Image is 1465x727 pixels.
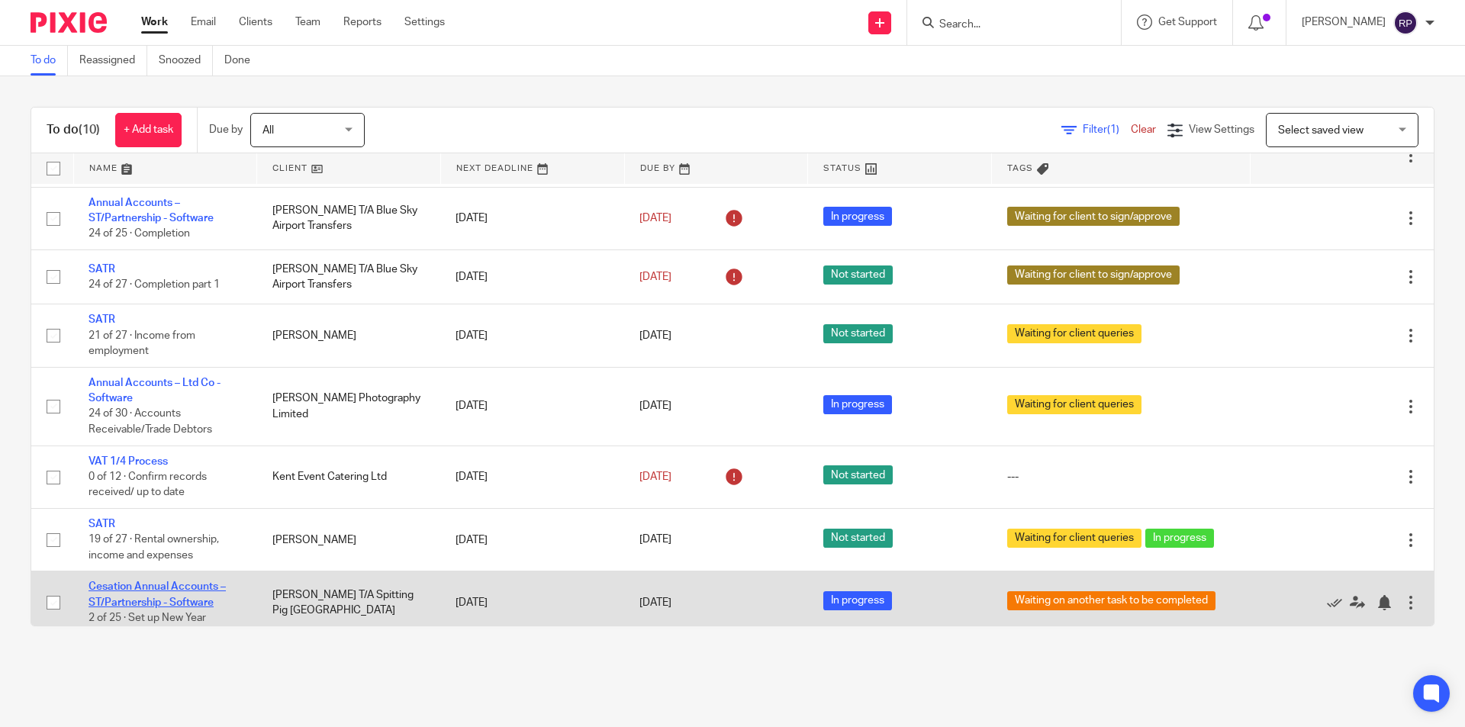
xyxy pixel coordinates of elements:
[257,508,441,571] td: [PERSON_NAME]
[262,125,274,136] span: All
[257,304,441,367] td: [PERSON_NAME]
[1007,591,1215,610] span: Waiting on another task to be completed
[639,597,671,608] span: [DATE]
[257,446,441,508] td: Kent Event Catering Ltd
[823,465,893,484] span: Not started
[440,446,624,508] td: [DATE]
[823,207,892,226] span: In progress
[1302,14,1386,30] p: [PERSON_NAME]
[89,535,219,561] span: 19 of 27 · Rental ownership, income and expenses
[1007,164,1033,172] span: Tags
[31,12,107,33] img: Pixie
[1007,207,1180,226] span: Waiting for client to sign/approve
[440,571,624,634] td: [DATE]
[47,122,100,138] h1: To do
[639,471,671,482] span: [DATE]
[79,46,147,76] a: Reassigned
[224,46,262,76] a: Done
[823,529,893,548] span: Not started
[89,264,115,275] a: SATR
[639,535,671,545] span: [DATE]
[938,18,1075,32] input: Search
[1007,395,1141,414] span: Waiting for client queries
[89,471,207,498] span: 0 of 12 · Confirm records received/ up to date
[1131,124,1156,135] a: Clear
[141,14,168,30] a: Work
[1083,124,1131,135] span: Filter
[1278,125,1364,136] span: Select saved view
[1107,124,1119,135] span: (1)
[79,124,100,136] span: (10)
[639,272,671,282] span: [DATE]
[89,378,221,404] a: Annual Accounts – Ltd Co - Software
[639,213,671,224] span: [DATE]
[639,330,671,341] span: [DATE]
[89,229,190,240] span: 24 of 25 · Completion
[115,113,182,147] a: + Add task
[1327,595,1350,610] a: Mark as done
[1189,124,1254,135] span: View Settings
[823,591,892,610] span: In progress
[440,187,624,249] td: [DATE]
[295,14,320,30] a: Team
[239,14,272,30] a: Clients
[89,581,226,607] a: Cesation Annual Accounts – ST/Partnership - Software
[257,571,441,634] td: [PERSON_NAME] T/A Spitting Pig [GEOGRAPHIC_DATA]
[1007,265,1180,285] span: Waiting for client to sign/approve
[823,265,893,285] span: Not started
[257,249,441,304] td: [PERSON_NAME] T/A Blue Sky Airport Transfers
[89,519,115,529] a: SATR
[89,330,195,357] span: 21 of 27 · Income from employment
[191,14,216,30] a: Email
[257,367,441,446] td: [PERSON_NAME] Photography Limited
[1007,469,1235,484] div: ---
[440,508,624,571] td: [DATE]
[209,122,243,137] p: Due by
[89,409,212,436] span: 24 of 30 · Accounts Receivable/Trade Debtors
[31,46,68,76] a: To do
[1007,324,1141,343] span: Waiting for client queries
[89,198,214,224] a: Annual Accounts – ST/Partnership - Software
[89,456,168,467] a: VAT 1/4 Process
[343,14,382,30] a: Reports
[1158,17,1217,27] span: Get Support
[639,401,671,412] span: [DATE]
[89,314,115,325] a: SATR
[89,613,206,623] span: 2 of 25 · Set up New Year
[1393,11,1418,35] img: svg%3E
[404,14,445,30] a: Settings
[1007,529,1141,548] span: Waiting for client queries
[440,304,624,367] td: [DATE]
[440,367,624,446] td: [DATE]
[823,324,893,343] span: Not started
[1145,529,1214,548] span: In progress
[89,279,220,290] span: 24 of 27 · Completion part 1
[440,249,624,304] td: [DATE]
[257,187,441,249] td: [PERSON_NAME] T/A Blue Sky Airport Transfers
[823,395,892,414] span: In progress
[159,46,213,76] a: Snoozed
